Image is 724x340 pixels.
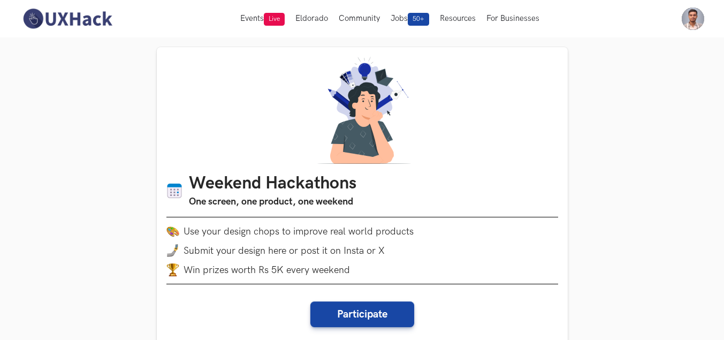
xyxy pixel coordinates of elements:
[311,57,414,164] img: A designer thinking
[184,245,385,256] span: Submit your design here or post it on Insta or X
[166,225,179,238] img: palette.png
[166,263,558,276] li: Win prizes worth Rs 5K every weekend
[189,194,356,209] h3: One screen, one product, one weekend
[408,13,429,26] span: 50+
[166,183,182,199] img: Calendar icon
[166,225,558,238] li: Use your design chops to improve real world products
[166,244,179,257] img: mobile-in-hand.png
[310,301,414,327] button: Participate
[264,13,285,26] span: Live
[682,7,704,30] img: Your profile pic
[189,173,356,194] h1: Weekend Hackathons
[166,263,179,276] img: trophy.png
[20,7,115,30] img: UXHack-logo.png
